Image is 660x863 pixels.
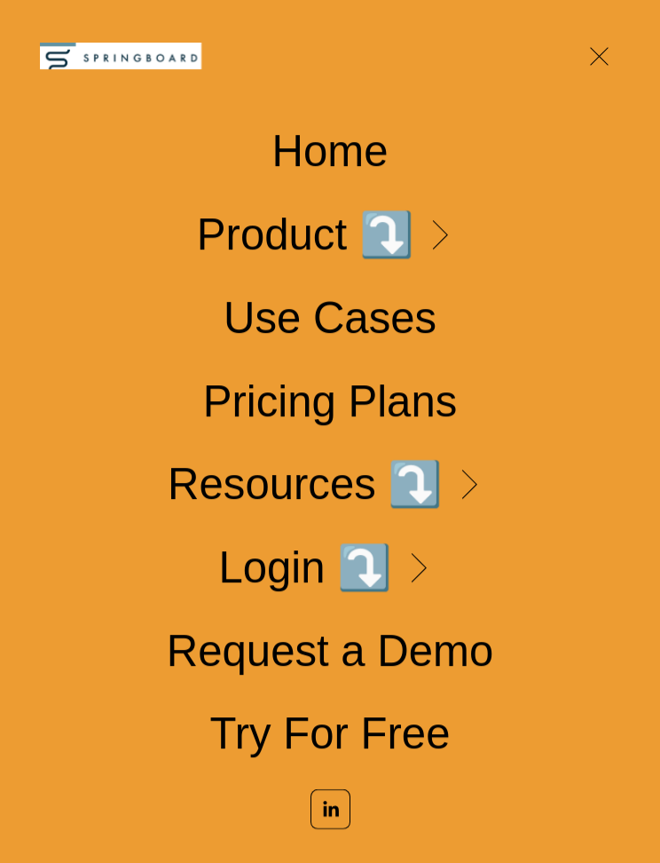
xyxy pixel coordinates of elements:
[203,380,458,424] a: Pricing Plans
[224,297,436,340] a: Use Cases
[310,789,350,829] a: LinkedIn
[168,463,492,507] a: Resources ⤵️
[571,778,660,863] iframe: Chat Widget
[167,629,493,673] a: Request a Demo
[40,43,201,69] img: Springboard Technologies
[197,213,463,257] a: Product ⤵️
[210,713,451,756] a: Try For Free
[272,131,389,174] a: Home
[218,546,441,590] a: Login ⤵️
